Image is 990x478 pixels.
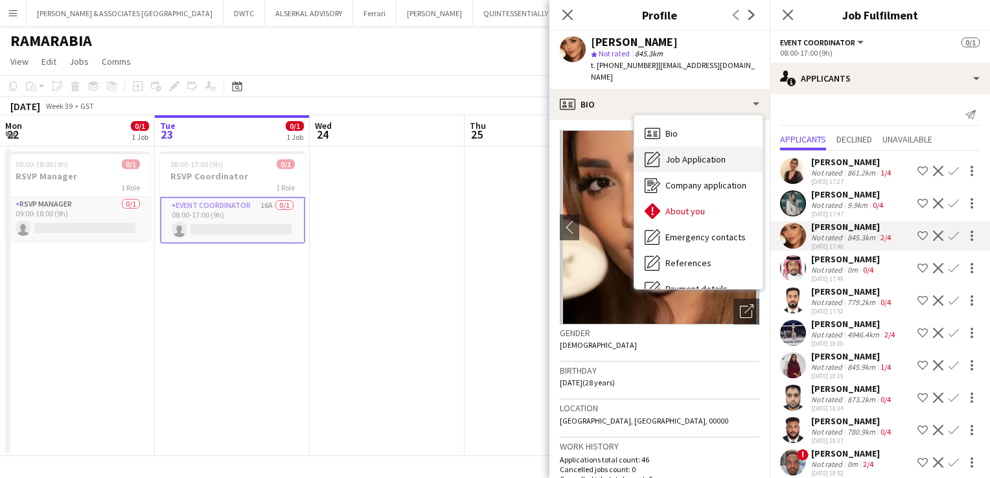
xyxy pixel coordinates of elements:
[470,120,486,131] span: Thu
[811,372,893,380] div: [DATE] 18:19
[811,177,893,186] div: [DATE] 17:27
[882,135,932,144] span: Unavailable
[811,210,886,218] div: [DATE] 17:47
[102,56,131,67] span: Comms
[811,242,893,251] div: [DATE] 17:48
[473,1,581,26] button: QUINTESSENTIALLY DMCC
[560,416,728,426] span: [GEOGRAPHIC_DATA], [GEOGRAPHIC_DATA], 00000
[961,38,980,47] span: 0/1
[811,253,880,265] div: [PERSON_NAME]
[873,200,883,210] app-skills-label: 0/4
[160,120,176,131] span: Tue
[845,362,878,372] div: 845.9km
[5,152,150,241] app-job-card: 09:00-18:00 (9h)0/1RSVP Manager1 RoleRSVP Manager0/109:00-18:00 (9h)
[80,101,94,111] div: GST
[265,1,353,26] button: ALSERKAL ADVISORY
[780,48,980,58] div: 08:00-17:00 (9h)
[780,38,855,47] span: Event Coordinator
[811,233,845,242] div: Not rated
[780,135,826,144] span: Applicants
[560,365,759,376] h3: Birthday
[160,152,305,244] app-job-card: 08:00-17:00 (9h)0/1RSVP Coordinator1 RoleEvent Coordinator16A0/108:00-17:00 (9h)
[41,56,56,67] span: Edit
[10,100,40,113] div: [DATE]
[881,297,891,307] app-skills-label: 0/4
[845,233,878,242] div: 845.3km
[36,53,62,70] a: Edit
[770,6,990,23] h3: Job Fulfilment
[591,36,678,48] div: [PERSON_NAME]
[811,394,845,404] div: Not rated
[845,427,878,437] div: 780.9km
[97,53,136,70] a: Comms
[811,275,880,283] div: [DATE] 17:49
[160,197,305,244] app-card-role: Event Coordinator16A0/108:00-17:00 (9h)
[634,120,763,146] div: Bio
[27,1,224,26] button: [PERSON_NAME] & ASSOCIATES [GEOGRAPHIC_DATA]
[665,179,746,191] span: Company application
[3,127,22,142] span: 22
[863,265,873,275] app-skills-label: 0/4
[845,200,870,210] div: 9.9km
[836,135,872,144] span: Declined
[845,394,878,404] div: 873.2km
[313,127,332,142] span: 24
[315,120,332,131] span: Wed
[811,469,880,477] div: [DATE] 18:52
[286,132,303,142] div: 1 Job
[5,120,22,131] span: Mon
[634,198,763,224] div: About you
[811,168,845,177] div: Not rated
[43,101,75,111] span: Week 39
[122,159,140,169] span: 0/1
[811,448,880,459] div: [PERSON_NAME]
[811,221,893,233] div: [PERSON_NAME]
[811,318,897,330] div: [PERSON_NAME]
[811,350,893,362] div: [PERSON_NAME]
[560,440,759,452] h3: Work history
[286,121,304,131] span: 0/1
[811,156,893,168] div: [PERSON_NAME]
[224,1,265,26] button: DWTC
[634,250,763,276] div: References
[560,464,759,474] p: Cancelled jobs count: 0
[845,265,860,275] div: 0m
[5,53,34,70] a: View
[560,327,759,339] h3: Gender
[845,168,878,177] div: 861.2km
[811,427,845,437] div: Not rated
[560,455,759,464] p: Applications total count: 46
[634,146,763,172] div: Job Application
[665,154,726,165] span: Job Application
[353,1,397,26] button: Ferrari
[811,200,845,210] div: Not rated
[811,330,845,339] div: Not rated
[560,130,759,324] img: Crew avatar or photo
[665,205,705,217] span: About you
[881,362,891,372] app-skills-label: 1/4
[10,31,92,51] h1: RAMARABIA
[276,183,295,192] span: 1 Role
[884,330,895,339] app-skills-label: 2/4
[549,6,770,23] h3: Profile
[599,49,630,58] span: Not rated
[863,459,873,469] app-skills-label: 2/4
[811,286,893,297] div: [PERSON_NAME]
[811,415,893,427] div: [PERSON_NAME]
[397,1,473,26] button: [PERSON_NAME]
[69,56,89,67] span: Jobs
[5,197,150,241] app-card-role: RSVP Manager0/109:00-18:00 (9h)
[16,159,68,169] span: 09:00-18:00 (9h)
[632,49,665,58] span: 845.3km
[170,159,223,169] span: 08:00-17:00 (9h)
[665,231,746,243] span: Emergency contacts
[277,159,295,169] span: 0/1
[665,283,728,295] span: Payment details
[634,276,763,302] div: Payment details
[811,437,893,445] div: [DATE] 18:37
[811,188,886,200] div: [PERSON_NAME]
[811,339,897,348] div: [DATE] 18:00
[665,257,711,269] span: References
